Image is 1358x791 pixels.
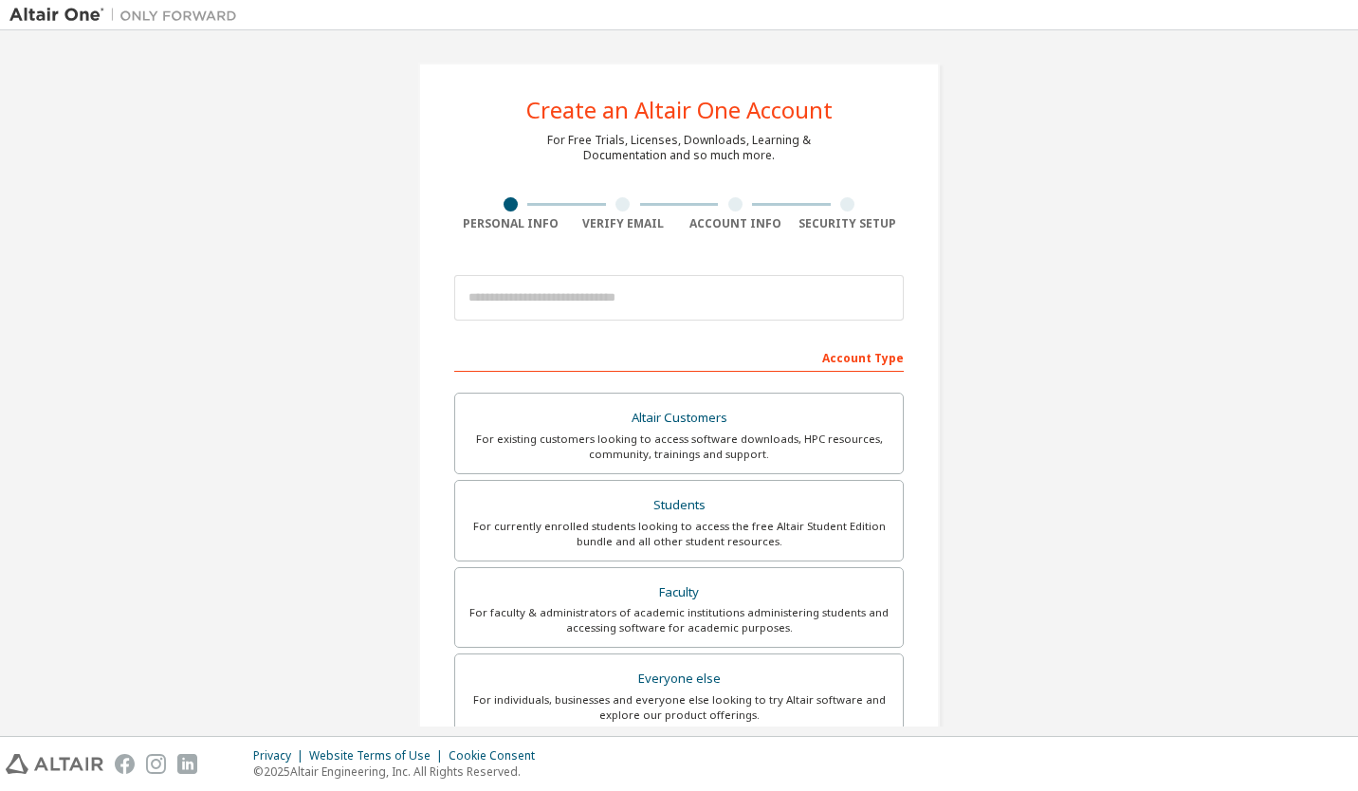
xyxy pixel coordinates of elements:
[526,99,833,121] div: Create an Altair One Account
[9,6,247,25] img: Altair One
[454,216,567,231] div: Personal Info
[467,666,891,692] div: Everyone else
[115,754,135,774] img: facebook.svg
[547,133,811,163] div: For Free Trials, Licenses, Downloads, Learning & Documentation and so much more.
[792,216,905,231] div: Security Setup
[467,579,891,606] div: Faculty
[309,748,449,763] div: Website Terms of Use
[253,748,309,763] div: Privacy
[467,692,891,723] div: For individuals, businesses and everyone else looking to try Altair software and explore our prod...
[146,754,166,774] img: instagram.svg
[6,754,103,774] img: altair_logo.svg
[467,605,891,635] div: For faculty & administrators of academic institutions administering students and accessing softwa...
[177,754,197,774] img: linkedin.svg
[567,216,680,231] div: Verify Email
[454,341,904,372] div: Account Type
[467,492,891,519] div: Students
[449,748,546,763] div: Cookie Consent
[467,405,891,432] div: Altair Customers
[467,519,891,549] div: For currently enrolled students looking to access the free Altair Student Edition bundle and all ...
[253,763,546,780] p: © 2025 Altair Engineering, Inc. All Rights Reserved.
[679,216,792,231] div: Account Info
[467,432,891,462] div: For existing customers looking to access software downloads, HPC resources, community, trainings ...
